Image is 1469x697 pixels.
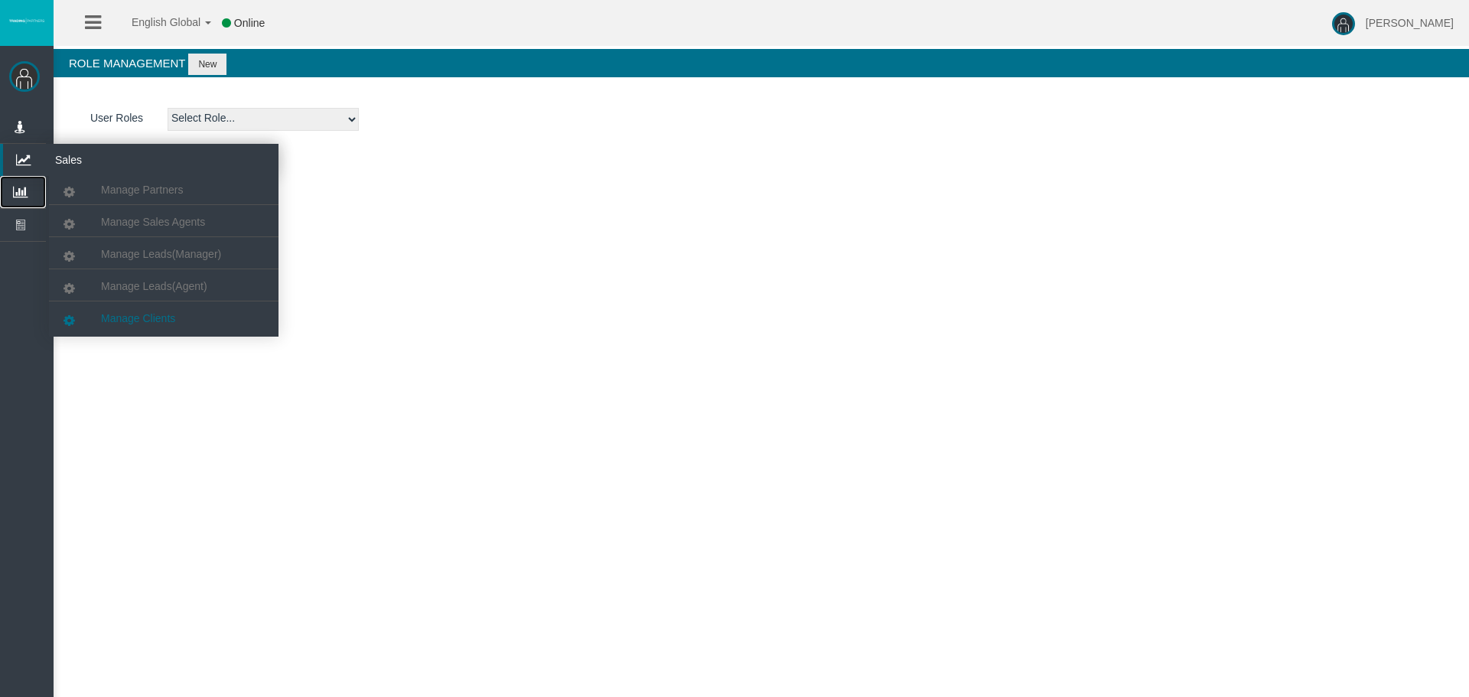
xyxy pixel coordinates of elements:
a: Manage Partners [49,176,278,204]
img: user-image [1332,12,1355,35]
span: Sales [44,144,194,176]
span: Online [234,17,265,29]
span: Manage Clients [101,312,175,324]
a: Manage Leads(Agent) [49,272,278,300]
span: Manage Partners [101,184,183,196]
img: logo.svg [8,18,46,24]
a: Sales [3,144,278,176]
span: Manage Leads(Manager) [101,248,221,260]
span: Manage Leads(Agent) [101,280,207,292]
span: Role Management [69,57,185,70]
span: [PERSON_NAME] [1366,17,1454,29]
a: Manage Clients [49,305,278,332]
span: English Global [112,16,200,28]
button: New [188,54,226,75]
a: Manage Leads(Manager) [49,240,278,268]
span: Manage Sales Agents [101,216,205,228]
label: User Roles [69,109,164,127]
a: Manage Sales Agents [49,208,278,236]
